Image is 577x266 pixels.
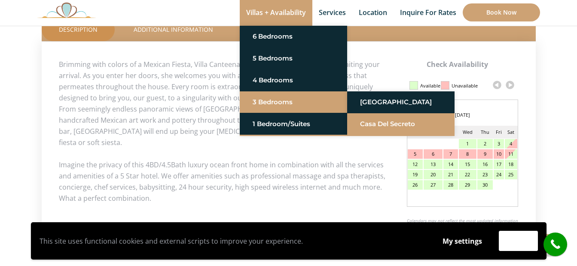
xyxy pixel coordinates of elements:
[420,79,440,93] div: Available
[504,126,517,139] td: Sat
[505,170,517,179] div: 25
[443,149,458,159] div: 7
[424,170,442,179] div: 20
[505,139,517,148] div: 4
[477,126,493,139] td: Thu
[443,160,458,169] div: 14
[459,149,476,159] div: 8
[253,73,334,88] a: 4 Bedrooms
[253,116,334,132] a: 1 Bedroom/Suites
[505,149,517,159] div: 11
[42,18,115,41] a: Description
[505,160,517,169] div: 18
[424,160,442,169] div: 13
[494,139,504,148] div: 3
[494,160,504,169] div: 17
[253,29,334,44] a: 6 Bedrooms
[463,3,540,21] a: Book Now
[477,149,493,159] div: 9
[424,149,442,159] div: 6
[494,149,504,159] div: 10
[408,160,423,169] div: 12
[546,235,565,254] i: call
[253,94,334,110] a: 3 Bedrooms
[253,51,334,66] a: 5 Bedrooms
[499,231,538,251] button: Accept
[443,170,458,179] div: 21
[459,180,476,190] div: 29
[458,126,477,139] td: Wed
[477,139,493,148] div: 2
[459,139,476,148] div: 1
[408,180,423,190] div: 26
[59,159,519,204] p: Imagine the privacy of this 4BD/4.5Bath luxury ocean front home in combination with all the servi...
[59,59,519,148] p: Brimming with colors of a Mexican Fiesta, Villa Canteena is a paradisiac host, anxiously waiting ...
[543,233,567,256] a: call
[407,109,518,121] div: [DATE]
[434,231,490,251] button: My settings
[459,170,476,179] div: 22
[360,116,442,132] a: Casa del Secreto
[360,94,442,110] a: [GEOGRAPHIC_DATA]
[459,160,476,169] div: 15
[477,170,493,179] div: 23
[477,160,493,169] div: 16
[116,18,230,41] a: Additional Information
[477,180,493,190] div: 30
[408,149,423,159] div: 5
[494,170,504,179] div: 24
[452,79,478,93] div: Unavailable
[37,2,96,18] img: Awesome Logo
[493,126,504,139] td: Fri
[443,180,458,190] div: 28
[408,170,423,179] div: 19
[40,235,426,248] p: This site uses functional cookies and external scripts to improve your experience.
[424,180,442,190] div: 27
